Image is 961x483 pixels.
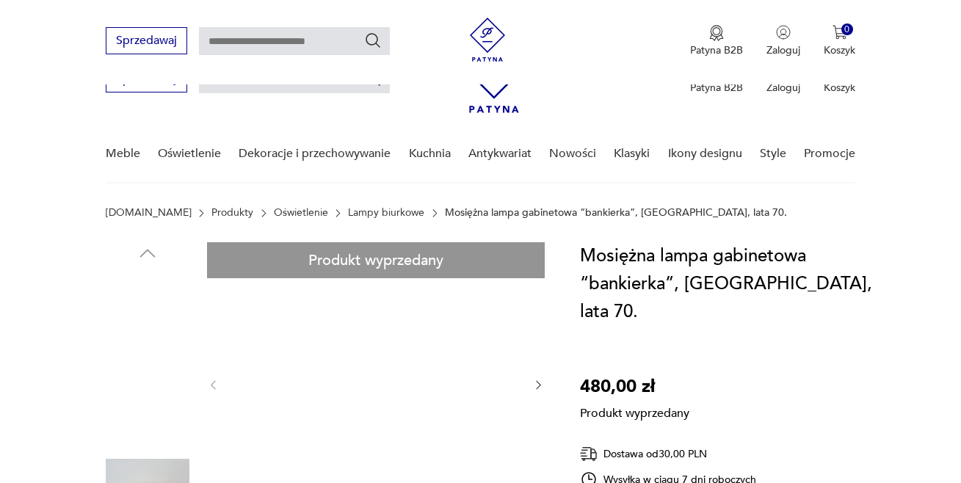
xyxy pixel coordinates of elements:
[766,43,800,57] p: Zaloguj
[580,401,689,421] p: Produkt wyprzedany
[580,373,689,401] p: 480,00 zł
[549,126,596,182] a: Nowości
[580,242,880,326] h1: Mosiężna lampa gabinetowa “bankierka”, [GEOGRAPHIC_DATA], lata 70.
[760,126,786,182] a: Style
[364,32,382,49] button: Szukaj
[158,126,221,182] a: Oświetlenie
[709,25,724,41] img: Ikona medalu
[465,18,509,62] img: Patyna - sklep z meblami i dekoracjami vintage
[106,207,192,219] a: [DOMAIN_NAME]
[274,207,328,219] a: Oświetlenie
[468,126,532,182] a: Antykwariat
[833,25,847,40] img: Ikona koszyka
[824,43,855,57] p: Koszyk
[776,25,791,40] img: Ikonka użytkownika
[690,81,743,95] p: Patyna B2B
[106,75,187,85] a: Sprzedawaj
[106,37,187,47] a: Sprzedawaj
[766,25,800,57] button: Zaloguj
[690,43,743,57] p: Patyna B2B
[804,126,855,182] a: Promocje
[239,126,391,182] a: Dekoracje i przechowywanie
[766,81,800,95] p: Zaloguj
[690,25,743,57] a: Ikona medaluPatyna B2B
[580,445,598,463] img: Ikona dostawy
[824,81,855,95] p: Koszyk
[668,126,742,182] a: Ikony designu
[445,207,787,219] p: Mosiężna lampa gabinetowa “bankierka”, [GEOGRAPHIC_DATA], lata 70.
[106,27,187,54] button: Sprzedawaj
[580,445,756,463] div: Dostawa od 30,00 PLN
[106,126,140,182] a: Meble
[824,25,855,57] button: 0Koszyk
[690,25,743,57] button: Patyna B2B
[211,207,253,219] a: Produkty
[614,126,650,182] a: Klasyki
[409,126,451,182] a: Kuchnia
[841,23,854,36] div: 0
[348,207,424,219] a: Lampy biurkowe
